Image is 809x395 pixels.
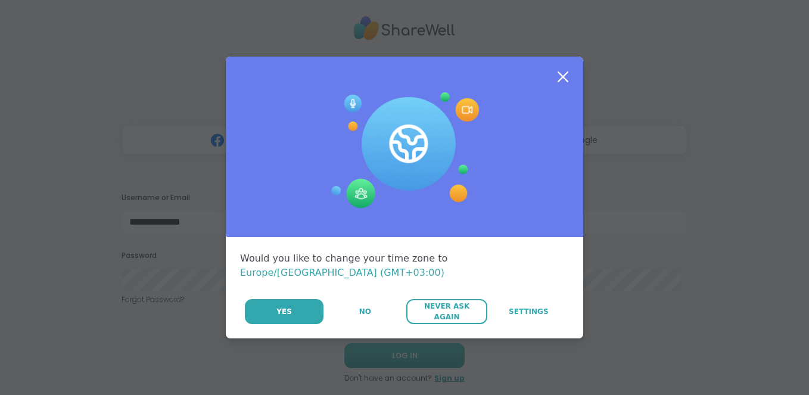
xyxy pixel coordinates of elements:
[245,299,323,324] button: Yes
[240,267,444,278] span: Europe/[GEOGRAPHIC_DATA] (GMT+03:00)
[509,306,549,317] span: Settings
[406,299,487,324] button: Never Ask Again
[330,92,479,209] img: Session Experience
[240,251,569,280] div: Would you like to change your time zone to
[276,306,292,317] span: Yes
[325,299,405,324] button: No
[412,301,481,322] span: Never Ask Again
[488,299,569,324] a: Settings
[359,306,371,317] span: No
